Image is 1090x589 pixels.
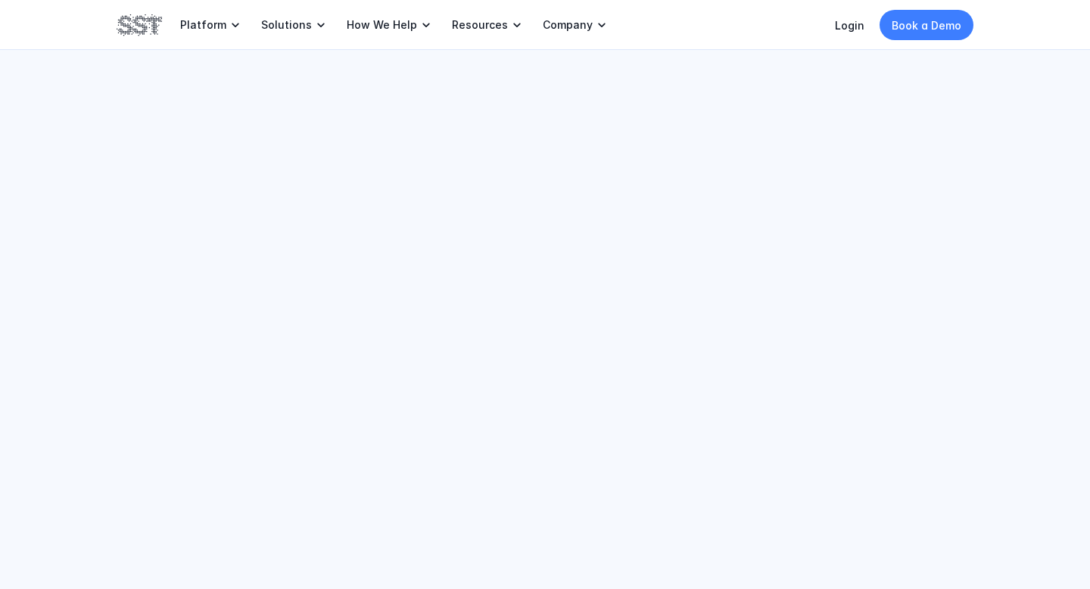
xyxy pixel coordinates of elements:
a: Book a Demo [880,10,973,40]
p: Book a Demo [892,17,961,33]
p: Solutions [261,18,312,32]
img: SST logo [117,12,162,38]
p: Platform [180,18,226,32]
p: Resources [452,18,508,32]
a: Login [835,19,864,32]
p: Company [543,18,593,32]
p: How We Help [347,18,417,32]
